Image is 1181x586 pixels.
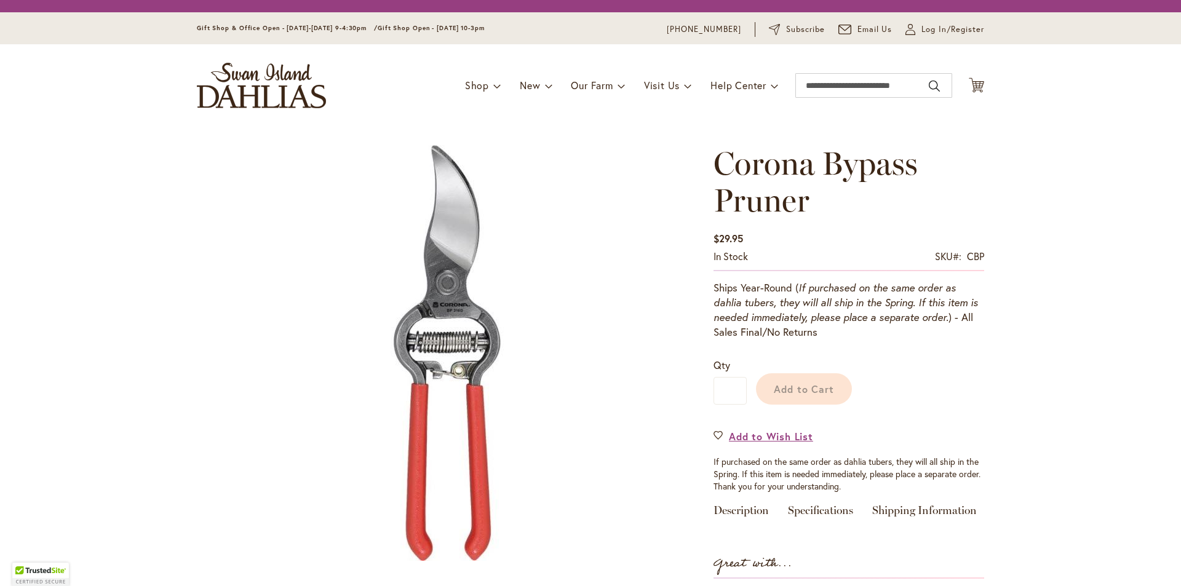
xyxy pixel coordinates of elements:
a: [PHONE_NUMBER] [667,23,741,36]
a: Shipping Information [872,505,977,523]
button: Search [929,76,940,96]
img: main product photo [243,145,655,561]
strong: SKU [935,250,961,263]
span: $29.95 [714,232,743,245]
span: Subscribe [786,23,825,36]
span: Email Us [857,23,893,36]
span: In stock [714,250,748,263]
div: CBP [967,250,984,264]
span: Shop [465,79,489,92]
a: Email Us [838,23,893,36]
div: If purchased on the same order as dahlia tubers, they will all ship in the Spring. If this item i... [714,456,984,493]
a: Log In/Register [905,23,984,36]
a: store logo [197,63,326,108]
span: Add to Wish List [729,429,813,443]
span: Log In/Register [921,23,984,36]
div: Availability [714,250,748,264]
p: Ships Year-Round ( ) - All Sales Final/No Returns [714,280,984,339]
span: Gift Shop & Office Open - [DATE]-[DATE] 9-4:30pm / [197,24,378,32]
span: Our Farm [571,79,613,92]
span: Qty [714,358,730,371]
a: Description [714,505,769,523]
span: Gift Shop Open - [DATE] 10-3pm [378,24,485,32]
span: Corona Bypass Pruner [714,144,918,220]
iframe: Launch Accessibility Center [9,542,44,577]
div: Detailed Product Info [714,505,984,523]
a: Add to Wish List [714,429,813,443]
a: Subscribe [769,23,825,36]
span: Visit Us [644,79,680,92]
span: Help Center [710,79,766,92]
a: Specifications [788,505,853,523]
strong: Great with... [714,553,792,574]
span: New [520,79,540,92]
i: If purchased on the same order as dahlia tubers, they will all ship in the Spring. If this item i... [714,281,978,323]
